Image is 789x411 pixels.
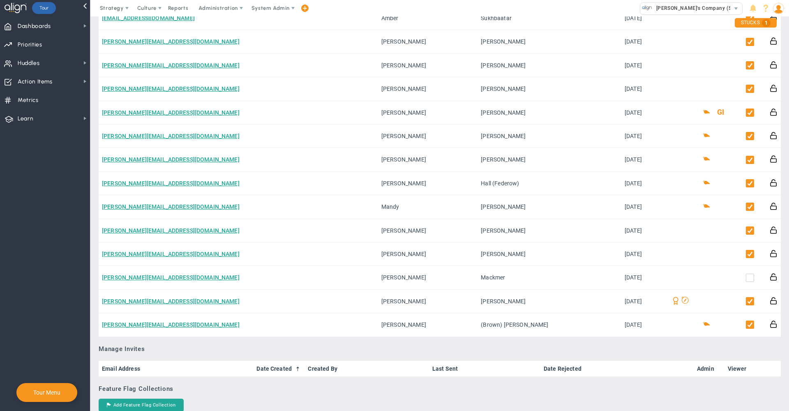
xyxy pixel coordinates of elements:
td: [PERSON_NAME] [478,148,621,171]
td: [PERSON_NAME] [378,101,478,125]
a: Last Sent [432,365,537,372]
a: Date Created [256,365,301,372]
td: [PERSON_NAME] [378,313,478,337]
a: [PERSON_NAME][EMAIL_ADDRESS][DOMAIN_NAME] [102,321,240,328]
td: [PERSON_NAME] [378,54,478,77]
td: Sukhbaatar [478,7,621,30]
span: System Admin [251,5,290,11]
a: [PERSON_NAME][EMAIL_ADDRESS][DOMAIN_NAME] [102,298,240,305]
a: [PERSON_NAME][EMAIL_ADDRESS][DOMAIN_NAME] [102,85,240,92]
a: [PERSON_NAME][EMAIL_ADDRESS][DOMAIN_NAME] [102,38,240,45]
td: [DATE] [621,266,667,289]
button: Coach [703,320,711,328]
td: Mandy [378,195,478,219]
td: [PERSON_NAME] [478,125,621,148]
td: [DATE] [621,125,667,148]
span: Learn [18,110,33,127]
a: [PERSON_NAME][EMAIL_ADDRESS][DOMAIN_NAME] [102,227,240,234]
img: 33318.Company.photo [642,3,652,13]
button: Reset Password [770,84,777,92]
td: [DATE] [621,219,667,242]
a: Admin [697,365,721,372]
span: select [730,3,742,14]
td: Amber [378,7,478,30]
a: [PERSON_NAME][EMAIL_ADDRESS][DOMAIN_NAME] [102,109,240,116]
button: GI [717,108,724,116]
td: [PERSON_NAME] [378,125,478,148]
img: 48978.Person.photo [773,3,784,14]
button: Reset Password [770,272,777,281]
button: Tour Menu [31,389,63,396]
td: [DATE] [621,290,667,313]
div: STUCKS [735,18,777,28]
a: [PERSON_NAME][EMAIL_ADDRESS][DOMAIN_NAME] [102,62,240,69]
td: [PERSON_NAME] [378,172,478,195]
td: [DATE] [621,148,667,171]
a: [EMAIL_ADDRESS][DOMAIN_NAME] [102,15,195,21]
button: Reset Password [770,131,777,140]
a: [PERSON_NAME][EMAIL_ADDRESS][DOMAIN_NAME] [102,251,240,257]
td: [DATE] [621,242,667,266]
td: [PERSON_NAME] [478,77,621,101]
td: [PERSON_NAME] [378,242,478,266]
span: Decision Maker [680,296,689,306]
td: [PERSON_NAME] [378,77,478,101]
span: Administration [198,5,238,11]
td: [PERSON_NAME] [378,148,478,171]
a: Viewer [728,365,762,372]
td: [PERSON_NAME] [478,219,621,242]
td: [DATE] [621,77,667,101]
h3: Manage Invites [99,345,781,353]
td: [PERSON_NAME] [478,242,621,266]
button: Coach [703,202,711,210]
a: Date Rejected [544,365,690,372]
td: Hall (Federow) [478,172,621,195]
button: Reset Password [770,320,777,328]
td: Mackmer [478,266,621,289]
td: [DATE] [621,313,667,337]
button: Reset Password [770,226,777,234]
span: 1 [762,19,771,27]
button: Reset Password [770,108,777,116]
span: Culture [137,5,157,11]
a: [PERSON_NAME][EMAIL_ADDRESS][DOMAIN_NAME] [102,274,240,281]
button: Reset Password [770,178,777,187]
span: Dashboards [18,18,51,35]
span: Align Champion [670,296,680,306]
td: [PERSON_NAME] [378,219,478,242]
td: [DATE] [621,101,667,125]
td: [DATE] [621,30,667,53]
td: (Brown) [PERSON_NAME] [478,313,621,337]
a: [PERSON_NAME][EMAIL_ADDRESS][DOMAIN_NAME] [102,156,240,163]
td: [DATE] [621,172,667,195]
button: Reset Password [770,155,777,163]
span: Action Items [18,73,53,90]
td: [PERSON_NAME] [478,54,621,77]
button: Coach [703,108,711,115]
a: [PERSON_NAME][EMAIL_ADDRESS][DOMAIN_NAME] [102,203,240,210]
span: Metrics [18,92,39,109]
button: Reset Password [770,249,777,258]
td: [PERSON_NAME] [378,290,478,313]
button: Coach [703,131,711,139]
button: Reset Password [770,37,777,45]
td: [PERSON_NAME] [478,290,621,313]
h3: Feature Flag Collections [99,385,781,393]
a: Created By [308,365,425,372]
td: [PERSON_NAME] [478,30,621,53]
button: Reset Password [770,60,777,69]
a: Email Address [102,365,250,372]
button: Reset Password [770,202,777,210]
span: Priorities [18,36,42,53]
td: [PERSON_NAME] [478,101,621,125]
span: [PERSON_NAME]'s Company (Sandbox) [652,3,752,14]
span: Strategy [100,5,124,11]
td: [PERSON_NAME] [378,30,478,53]
td: [DATE] [621,195,667,219]
button: Coach [703,155,711,162]
td: [PERSON_NAME] [478,195,621,219]
a: [PERSON_NAME][EMAIL_ADDRESS][DOMAIN_NAME] [102,180,240,187]
button: Coach [703,178,711,186]
td: [DATE] [621,54,667,77]
button: Reset Password [770,296,777,305]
